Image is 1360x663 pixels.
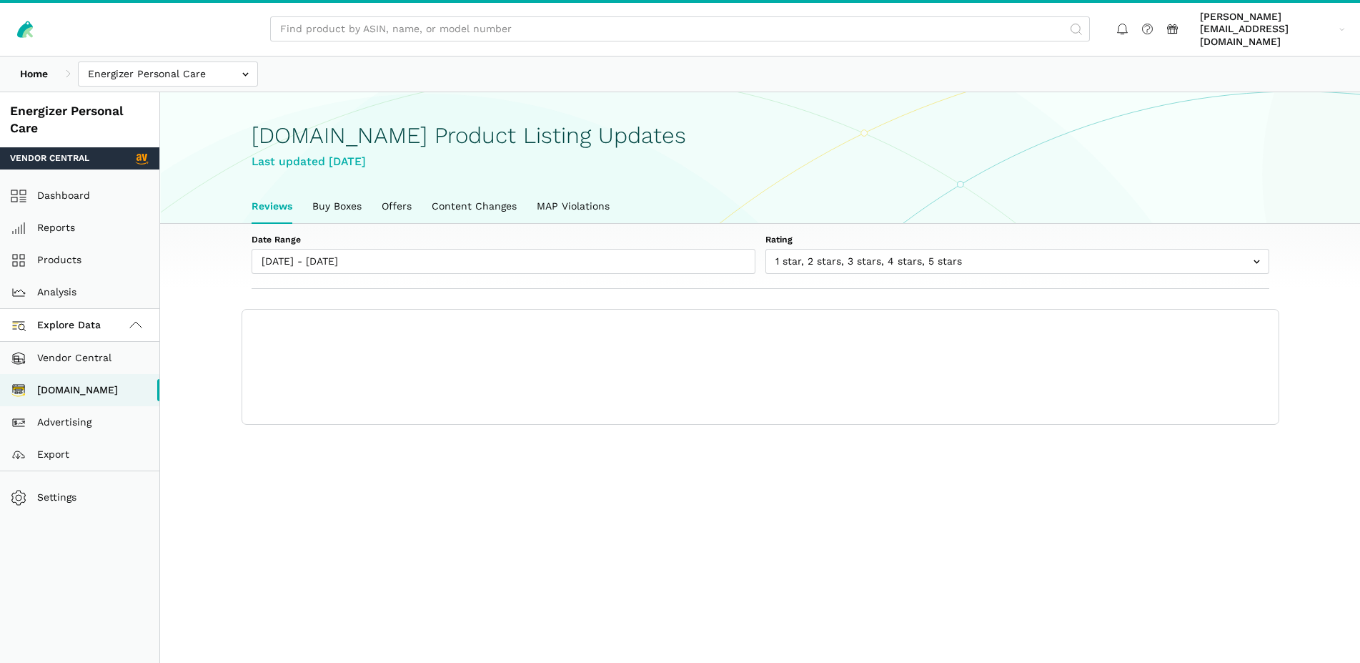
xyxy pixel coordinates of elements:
[270,16,1090,41] input: Find product by ASIN, name, or model number
[15,317,101,334] span: Explore Data
[302,190,372,223] a: Buy Boxes
[10,152,89,165] span: Vendor Central
[1200,11,1334,49] span: [PERSON_NAME][EMAIL_ADDRESS][DOMAIN_NAME]
[242,190,302,223] a: Reviews
[78,62,258,87] input: Energizer Personal Care
[1195,8,1350,51] a: [PERSON_NAME][EMAIL_ADDRESS][DOMAIN_NAME]
[422,190,527,223] a: Content Changes
[10,62,58,87] a: Home
[252,123,1269,148] h1: [DOMAIN_NAME] Product Listing Updates
[10,102,149,137] div: Energizer Personal Care
[765,234,1269,247] label: Rating
[765,249,1269,274] input: 1 star, 2 stars, 3 stars, 4 stars, 5 stars
[372,190,422,223] a: Offers
[252,234,755,247] label: Date Range
[252,153,1269,171] div: Last updated [DATE]
[527,190,620,223] a: MAP Violations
